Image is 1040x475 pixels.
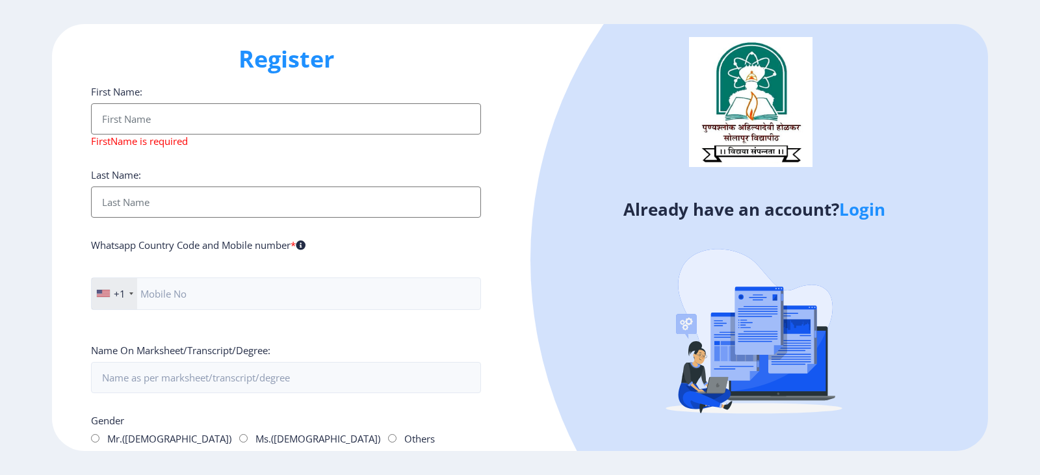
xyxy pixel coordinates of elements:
img: Recruitment%20Agencies%20(%20verification).svg [640,219,868,446]
a: Login [839,198,885,221]
input: Last Name [91,186,481,218]
span: FirstName is required [91,135,188,148]
label: Ms.([DEMOGRAPHIC_DATA]) [255,432,380,445]
label: Mr.([DEMOGRAPHIC_DATA]) [107,432,231,445]
div: United States: +1 [92,278,137,309]
h1: Register [91,44,481,75]
input: Name as per marksheet/transcript/degree [91,362,481,393]
label: Name On Marksheet/Transcript/Degree: [91,344,270,357]
label: Gender [91,414,124,427]
label: First Name: [91,85,142,98]
input: First Name [91,103,481,135]
input: Mobile No [91,277,481,310]
label: Whatsapp Country Code and Mobile number [91,238,305,251]
img: logo [689,37,812,167]
div: +1 [114,287,125,300]
label: Others [404,432,435,445]
label: Last Name: [91,168,141,181]
h4: Already have an account? [530,199,978,220]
